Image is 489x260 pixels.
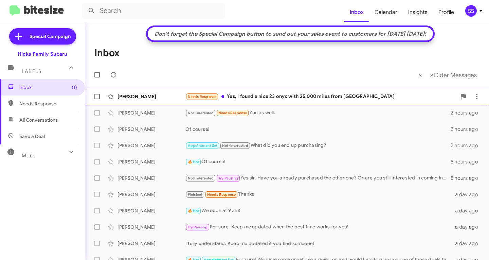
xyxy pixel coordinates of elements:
[22,153,36,159] span: More
[188,209,199,213] span: 🔥 Hot
[18,51,67,57] div: Hicks Family Subaru
[451,175,484,181] div: 8 hours ago
[117,126,185,133] div: [PERSON_NAME]
[185,174,451,182] div: Yes sir. Have you already purchased the other one? Or are you still interested in coming in to ch...
[433,2,459,22] a: Profile
[434,71,477,79] span: Older Messages
[454,207,484,214] div: a day ago
[451,109,484,116] div: 2 hours ago
[454,240,484,247] div: a day ago
[188,176,214,180] span: Not-Interested
[117,207,185,214] div: [PERSON_NAME]
[415,68,481,82] nav: Page navigation example
[117,175,185,181] div: [PERSON_NAME]
[222,143,248,148] span: Not-Interested
[185,191,454,198] div: Thanks
[188,111,214,115] span: Not-Interested
[430,71,434,79] span: »
[451,126,484,133] div: 2 hours ago
[19,117,58,123] span: All Conversations
[185,207,454,215] div: We open at 9 am!
[188,160,199,164] span: 🔥 Hot
[185,223,454,231] div: For sure. Keep me updated when the best time works for you!
[117,109,185,116] div: [PERSON_NAME]
[117,93,185,100] div: [PERSON_NAME]
[418,71,422,79] span: «
[414,68,426,82] button: Previous
[117,158,185,165] div: [PERSON_NAME]
[207,192,236,197] span: Needs Response
[185,158,451,166] div: Of course!
[185,142,451,150] div: What did you end up purchasing?
[369,2,403,22] a: Calendar
[185,109,451,117] div: You as well.
[451,158,484,165] div: 8 hours ago
[30,33,71,40] span: Special Campaign
[82,3,225,19] input: Search
[151,31,430,37] div: Don't forget the Special Campaign button to send out your sales event to customers for [DATE] [DA...
[72,84,77,91] span: (1)
[465,5,477,17] div: SS
[117,224,185,230] div: [PERSON_NAME]
[218,176,238,180] span: Try Pausing
[19,84,77,91] span: Inbox
[188,225,207,229] span: Try Pausing
[19,133,45,140] span: Save a Deal
[454,191,484,198] div: a day ago
[218,111,247,115] span: Needs Response
[9,28,76,45] a: Special Campaign
[185,126,451,133] div: Of course!
[459,5,482,17] button: SS
[454,224,484,230] div: a day ago
[403,2,433,22] a: Insights
[117,142,185,149] div: [PERSON_NAME]
[117,191,185,198] div: [PERSON_NAME]
[185,93,456,101] div: Yes, I found a nice 23 onyx with 25,000 miles from [GEOGRAPHIC_DATA]
[188,143,218,148] span: Appointment Set
[185,240,454,247] div: I fully understand. Keep me updated if you find someone!
[188,192,203,197] span: Finished
[451,142,484,149] div: 2 hours ago
[344,2,369,22] a: Inbox
[188,94,217,99] span: Needs Response
[19,100,77,107] span: Needs Response
[117,240,185,247] div: [PERSON_NAME]
[22,68,41,74] span: Labels
[426,68,481,82] button: Next
[94,48,120,58] h1: Inbox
